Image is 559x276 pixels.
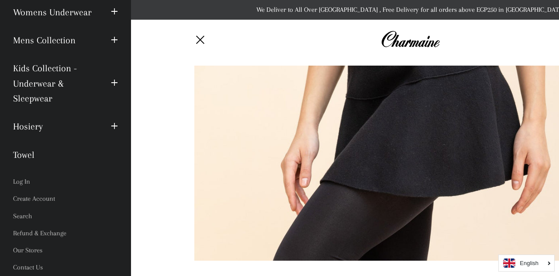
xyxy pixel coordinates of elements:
[7,54,104,112] a: Kids Collection - Underwear & Sleepwear
[7,141,124,169] a: Towel
[7,225,124,242] a: Refund & Exchange
[7,190,124,207] a: Create Account
[7,173,124,190] a: Log In
[381,30,440,49] img: Charmaine Egypt
[7,242,124,259] a: Our Stores
[7,112,104,140] a: Hosiery
[7,259,124,276] a: Contact Us
[7,26,104,54] a: Mens Collection
[7,208,124,225] a: Search
[503,259,550,268] a: English
[520,260,538,266] i: English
